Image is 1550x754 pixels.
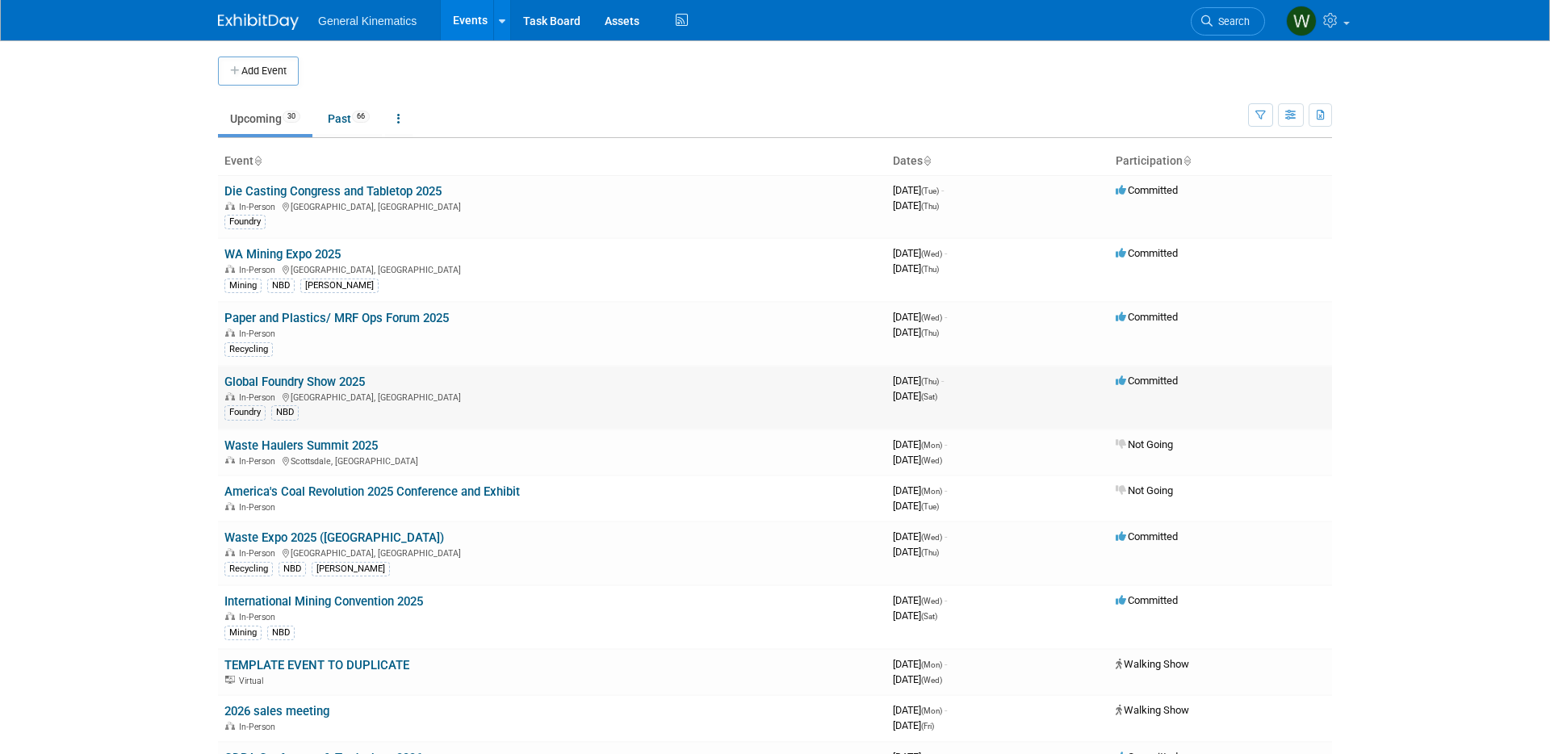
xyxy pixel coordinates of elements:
[921,186,939,195] span: (Tue)
[893,484,947,496] span: [DATE]
[893,500,939,512] span: [DATE]
[941,184,944,196] span: -
[945,704,947,716] span: -
[921,722,934,731] span: (Fri)
[239,202,280,212] span: In-Person
[218,148,886,175] th: Event
[893,609,937,622] span: [DATE]
[1116,375,1178,387] span: Committed
[224,438,378,453] a: Waste Haulers Summit 2025
[271,405,299,420] div: NBD
[893,390,937,402] span: [DATE]
[312,562,390,576] div: [PERSON_NAME]
[893,658,947,670] span: [DATE]
[224,546,880,559] div: [GEOGRAPHIC_DATA], [GEOGRAPHIC_DATA]
[218,14,299,30] img: ExhibitDay
[893,438,947,450] span: [DATE]
[921,597,942,605] span: (Wed)
[1116,594,1178,606] span: Committed
[921,487,942,496] span: (Mon)
[224,279,262,293] div: Mining
[253,154,262,167] a: Sort by Event Name
[893,311,947,323] span: [DATE]
[218,103,312,134] a: Upcoming30
[1116,530,1178,542] span: Committed
[225,392,235,400] img: In-Person Event
[239,722,280,732] span: In-Person
[921,612,937,621] span: (Sat)
[224,215,266,229] div: Foundry
[1116,658,1189,670] span: Walking Show
[224,562,273,576] div: Recycling
[945,658,947,670] span: -
[1109,148,1332,175] th: Participation
[224,199,880,212] div: [GEOGRAPHIC_DATA], [GEOGRAPHIC_DATA]
[224,184,442,199] a: Die Casting Congress and Tabletop 2025
[224,626,262,640] div: Mining
[945,530,947,542] span: -
[239,612,280,622] span: In-Person
[945,311,947,323] span: -
[893,262,939,274] span: [DATE]
[225,202,235,210] img: In-Person Event
[225,456,235,464] img: In-Person Event
[893,673,942,685] span: [DATE]
[224,390,880,403] div: [GEOGRAPHIC_DATA], [GEOGRAPHIC_DATA]
[352,111,370,123] span: 66
[893,704,947,716] span: [DATE]
[921,441,942,450] span: (Mon)
[239,676,268,686] span: Virtual
[300,279,379,293] div: [PERSON_NAME]
[225,722,235,730] img: In-Person Event
[239,456,280,467] span: In-Person
[1183,154,1191,167] a: Sort by Participation Type
[1116,247,1178,259] span: Committed
[1116,311,1178,323] span: Committed
[224,342,273,357] div: Recycling
[279,562,306,576] div: NBD
[318,15,417,27] span: General Kinematics
[945,247,947,259] span: -
[921,265,939,274] span: (Thu)
[893,454,942,466] span: [DATE]
[239,265,280,275] span: In-Person
[1116,184,1178,196] span: Committed
[224,247,341,262] a: WA Mining Expo 2025
[921,202,939,211] span: (Thu)
[239,502,280,513] span: In-Person
[945,438,947,450] span: -
[893,530,947,542] span: [DATE]
[225,329,235,337] img: In-Person Event
[224,530,444,545] a: Waste Expo 2025 ([GEOGRAPHIC_DATA])
[921,533,942,542] span: (Wed)
[225,265,235,273] img: In-Person Event
[921,377,939,386] span: (Thu)
[225,502,235,510] img: In-Person Event
[218,57,299,86] button: Add Event
[224,658,409,672] a: TEMPLATE EVENT TO DUPLICATE
[921,676,942,685] span: (Wed)
[225,676,235,684] img: Virtual Event
[224,594,423,609] a: International Mining Convention 2025
[893,719,934,731] span: [DATE]
[921,502,939,511] span: (Tue)
[921,249,942,258] span: (Wed)
[923,154,931,167] a: Sort by Start Date
[893,375,944,387] span: [DATE]
[239,548,280,559] span: In-Person
[1213,15,1250,27] span: Search
[921,392,937,401] span: (Sat)
[893,594,947,606] span: [DATE]
[224,484,520,499] a: America's Coal Revolution 2025 Conference and Exhibit
[239,392,280,403] span: In-Person
[893,184,944,196] span: [DATE]
[893,546,939,558] span: [DATE]
[945,594,947,606] span: -
[225,548,235,556] img: In-Person Event
[316,103,382,134] a: Past66
[224,704,329,718] a: 2026 sales meeting
[886,148,1109,175] th: Dates
[921,456,942,465] span: (Wed)
[283,111,300,123] span: 30
[893,199,939,212] span: [DATE]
